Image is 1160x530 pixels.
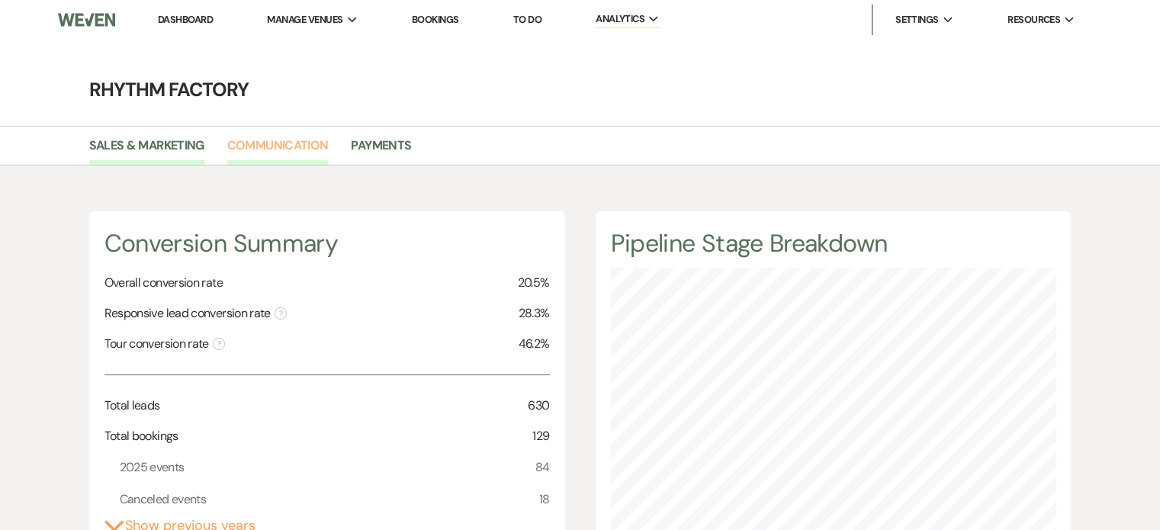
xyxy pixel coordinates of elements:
span: Resources [1007,12,1060,27]
span: Overall conversion rate [104,274,223,292]
a: Dashboard [158,13,213,26]
span: Manage Venues [267,12,342,27]
span: Settings [895,12,939,27]
h4: Conversion Summary [104,226,550,261]
span: Total leads [104,397,160,415]
h4: Pipeline Stage Breakdown [611,226,1056,261]
span: 129 [532,427,549,445]
span: 2025 events [120,458,185,477]
span: 84 [535,458,550,477]
a: Communication [227,136,329,165]
span: Analytics [596,11,644,27]
span: Total bookings [104,427,178,445]
span: 18 [539,490,550,509]
a: Payments [351,136,411,165]
a: To Do [513,13,541,26]
span: 20.5% [518,274,550,292]
span: ? [275,307,287,320]
h4: Rhythm Factory [31,76,1129,103]
span: 28.3% [519,304,550,323]
a: Bookings [412,13,459,26]
span: Tour conversion rate [104,335,225,353]
img: Weven Logo [58,4,115,36]
span: Canceled events [120,490,206,509]
a: Sales & Marketing [89,136,204,165]
span: 630 [528,397,549,415]
span: Responsive lead conversion rate [104,304,287,323]
span: 46.2% [519,335,550,353]
span: ? [213,338,225,350]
